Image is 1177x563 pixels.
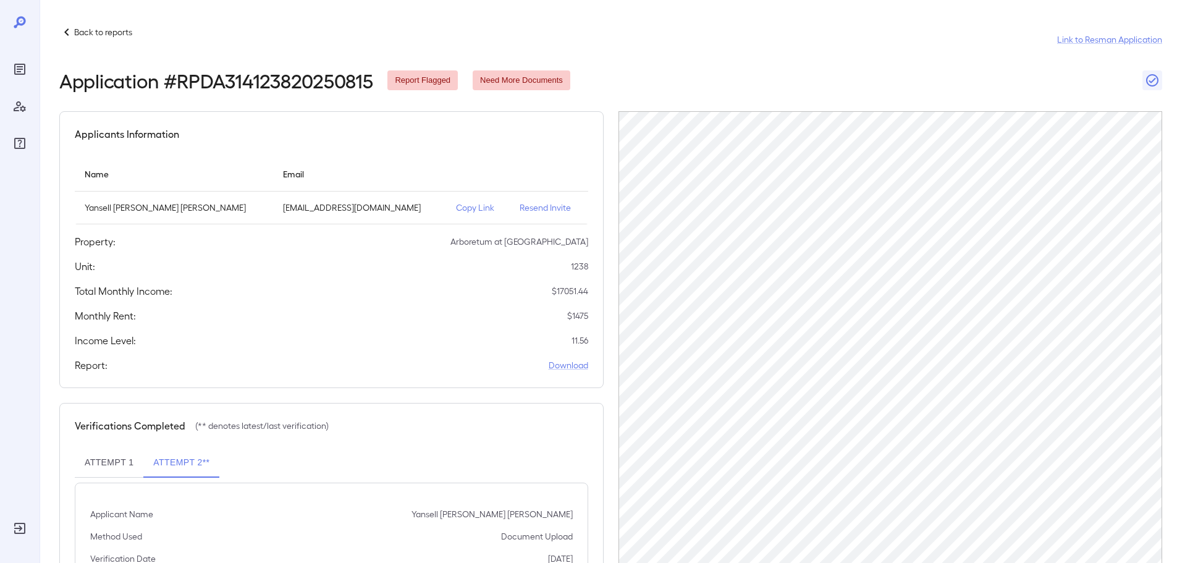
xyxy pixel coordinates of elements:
[195,420,329,432] p: (** denotes latest/last verification)
[75,418,185,433] h5: Verifications Completed
[74,26,132,38] p: Back to reports
[473,75,570,87] span: Need More Documents
[75,156,273,192] th: Name
[501,530,573,543] p: Document Upload
[572,334,588,347] p: 11.56
[10,133,30,153] div: FAQ
[411,508,573,520] p: Yansell [PERSON_NAME] [PERSON_NAME]
[75,127,179,142] h5: Applicants Information
[90,508,153,520] p: Applicant Name
[456,201,500,214] p: Copy Link
[75,448,143,478] button: Attempt 1
[75,156,588,224] table: simple table
[273,156,446,192] th: Email
[549,359,588,371] a: Download
[75,284,172,298] h5: Total Monthly Income:
[10,59,30,79] div: Reports
[450,235,588,248] p: Arboretum at [GEOGRAPHIC_DATA]
[571,260,588,273] p: 1238
[10,96,30,116] div: Manage Users
[75,308,136,323] h5: Monthly Rent:
[552,285,588,297] p: $ 17051.44
[75,259,95,274] h5: Unit:
[567,310,588,322] p: $ 1475
[75,358,108,373] h5: Report:
[75,333,136,348] h5: Income Level:
[387,75,458,87] span: Report Flagged
[59,69,373,91] h2: Application # RPDA314123820250815
[90,530,142,543] p: Method Used
[143,448,219,478] button: Attempt 2**
[10,519,30,538] div: Log Out
[1057,33,1162,46] a: Link to Resman Application
[75,234,116,249] h5: Property:
[1142,70,1162,90] button: Close Report
[283,201,436,214] p: [EMAIL_ADDRESS][DOMAIN_NAME]
[520,201,578,214] p: Resend Invite
[85,201,263,214] p: Yansell [PERSON_NAME] [PERSON_NAME]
